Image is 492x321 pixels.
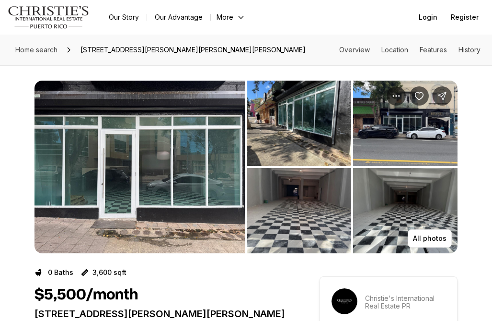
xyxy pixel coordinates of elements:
[247,81,458,253] li: 2 of 4
[247,168,352,253] button: View image gallery
[339,46,481,54] nav: Page section menu
[413,8,443,27] button: Login
[365,295,446,310] p: Christie's International Real Estate PR
[419,13,437,21] span: Login
[77,42,309,58] span: [STREET_ADDRESS][PERSON_NAME][PERSON_NAME][PERSON_NAME]
[101,11,147,24] a: Our Story
[34,81,458,253] div: Listing Photos
[339,46,370,54] a: Skip to: Overview
[11,42,61,58] a: Home search
[381,46,408,54] a: Skip to: Location
[410,86,429,106] button: Save Property: 1103 S PONCE DE LEON AVE S #5
[408,229,452,248] button: All photos
[247,81,352,166] button: View image gallery
[92,269,126,276] p: 3,600 sqft
[387,86,406,106] button: Property options
[8,6,90,29] img: logo
[420,46,447,54] a: Skip to: Features
[211,11,251,24] button: More
[353,168,458,253] button: View image gallery
[34,81,245,253] li: 1 of 4
[353,81,458,166] button: View image gallery
[15,46,57,54] span: Home search
[413,235,446,242] p: All photos
[433,86,452,106] button: Share Property: 1103 S PONCE DE LEON AVE S #5
[451,13,479,21] span: Register
[445,8,484,27] button: Register
[48,269,73,276] p: 0 Baths
[34,81,245,253] button: View image gallery
[147,11,210,24] a: Our Advantage
[34,286,138,304] h1: $5,500/month
[458,46,481,54] a: Skip to: History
